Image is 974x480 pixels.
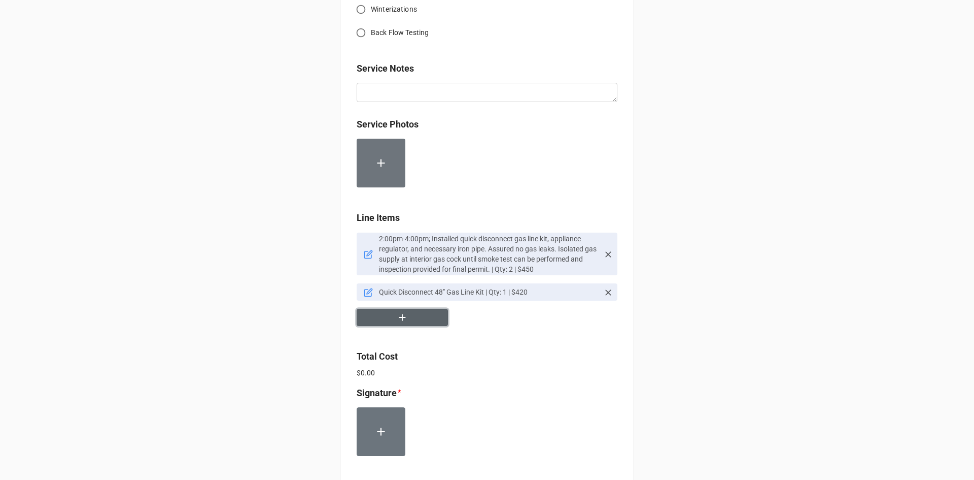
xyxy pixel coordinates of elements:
p: $0.00 [357,368,617,378]
p: 2:00pm-4:00pm; Installed quick disconnect gas line kit, appliance regulator, and necessary iron p... [379,234,599,274]
span: Back Flow Testing [371,27,429,38]
label: Service Notes [357,61,414,76]
p: Quick Disconnect 48" Gas Line Kit | Qty: 1 | $420 [379,287,599,297]
label: Service Photos [357,117,419,132]
span: Winterizations [371,4,417,15]
label: Line Items [357,211,400,225]
label: Signature [357,386,397,400]
b: Total Cost [357,351,398,362]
